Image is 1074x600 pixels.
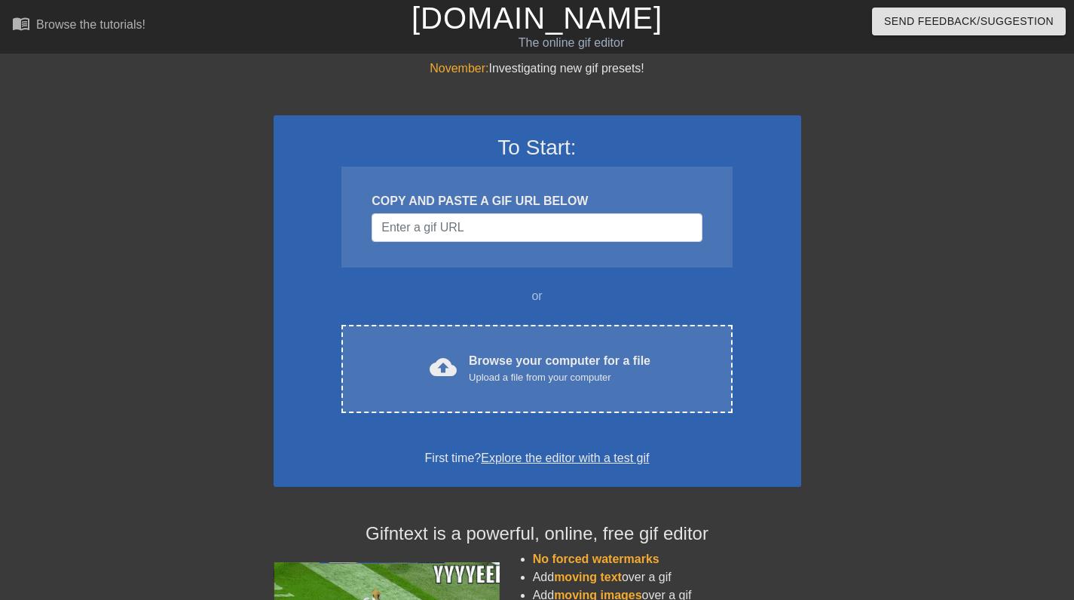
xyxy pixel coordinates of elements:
div: Browse the tutorials! [36,18,145,31]
span: November: [430,62,488,75]
div: Investigating new gif presets! [274,60,801,78]
a: [DOMAIN_NAME] [412,2,662,35]
div: or [313,287,762,305]
span: moving text [554,571,622,583]
div: Browse your computer for a file [469,352,650,385]
div: First time? [293,449,782,467]
span: menu_book [12,14,30,32]
h4: Gifntext is a powerful, online, free gif editor [274,523,801,545]
a: Browse the tutorials! [12,14,145,38]
h3: To Start: [293,135,782,161]
div: Upload a file from your computer [469,370,650,385]
button: Send Feedback/Suggestion [872,8,1066,35]
span: cloud_upload [430,354,457,381]
span: No forced watermarks [533,553,659,565]
span: Send Feedback/Suggestion [884,12,1054,31]
a: Explore the editor with a test gif [481,452,649,464]
div: COPY AND PASTE A GIF URL BELOW [372,192,702,210]
div: The online gif editor [366,34,777,52]
input: Username [372,213,702,242]
li: Add over a gif [533,568,801,586]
